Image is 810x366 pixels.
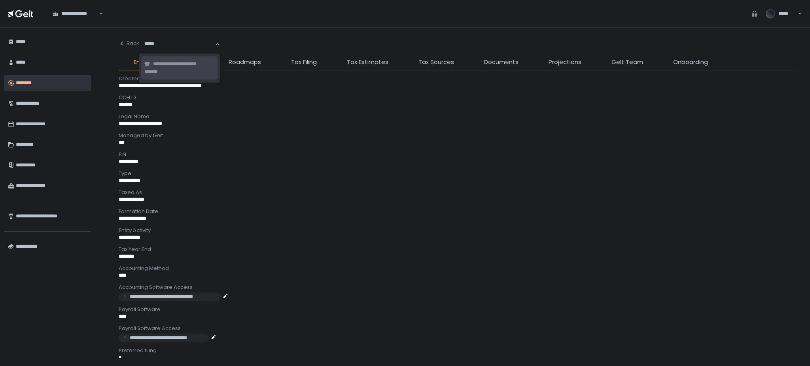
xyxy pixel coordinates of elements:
[119,36,139,51] button: Back
[119,40,139,47] div: Back
[291,58,317,67] span: Tax Filing
[549,58,581,67] span: Projections
[119,132,799,139] div: Managed by Gelt
[347,58,388,67] span: Tax Estimates
[119,208,799,215] div: Formation Date
[673,58,708,67] span: Onboarding
[119,227,799,234] div: Entity Activity
[484,58,519,67] span: Documents
[119,170,799,177] div: Type
[134,58,150,67] span: Entity
[119,284,799,291] div: Accounting Software Access
[119,306,799,313] div: Payroll Software
[119,265,799,272] div: Accounting Method
[229,58,261,67] span: Roadmaps
[139,36,220,52] div: Search for option
[119,113,799,120] div: Legal Name
[119,325,799,332] div: Payroll Software Access
[144,40,215,48] input: Search for option
[119,75,799,82] div: Created By
[47,5,103,22] div: Search for option
[119,151,799,158] div: EIN
[119,246,799,253] div: Tax Year End
[119,94,799,101] div: CCH ID
[119,189,799,196] div: Taxed As
[418,58,454,67] span: Tax Sources
[611,58,643,67] span: Gelt Team
[119,347,799,354] div: Preferred filing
